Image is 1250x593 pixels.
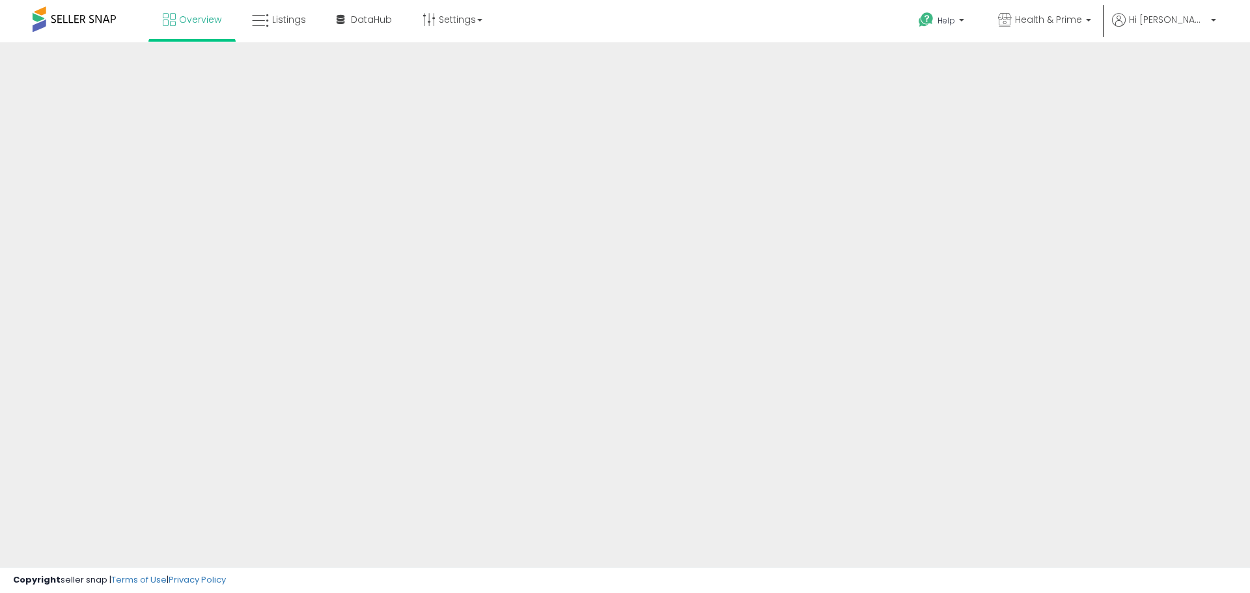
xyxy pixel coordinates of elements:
[111,573,167,586] a: Terms of Use
[179,13,221,26] span: Overview
[272,13,306,26] span: Listings
[13,573,61,586] strong: Copyright
[1015,13,1082,26] span: Health & Prime
[351,13,392,26] span: DataHub
[1112,13,1216,42] a: Hi [PERSON_NAME]
[13,574,226,586] div: seller snap | |
[937,15,955,26] span: Help
[918,12,934,28] i: Get Help
[908,2,977,42] a: Help
[169,573,226,586] a: Privacy Policy
[1129,13,1207,26] span: Hi [PERSON_NAME]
